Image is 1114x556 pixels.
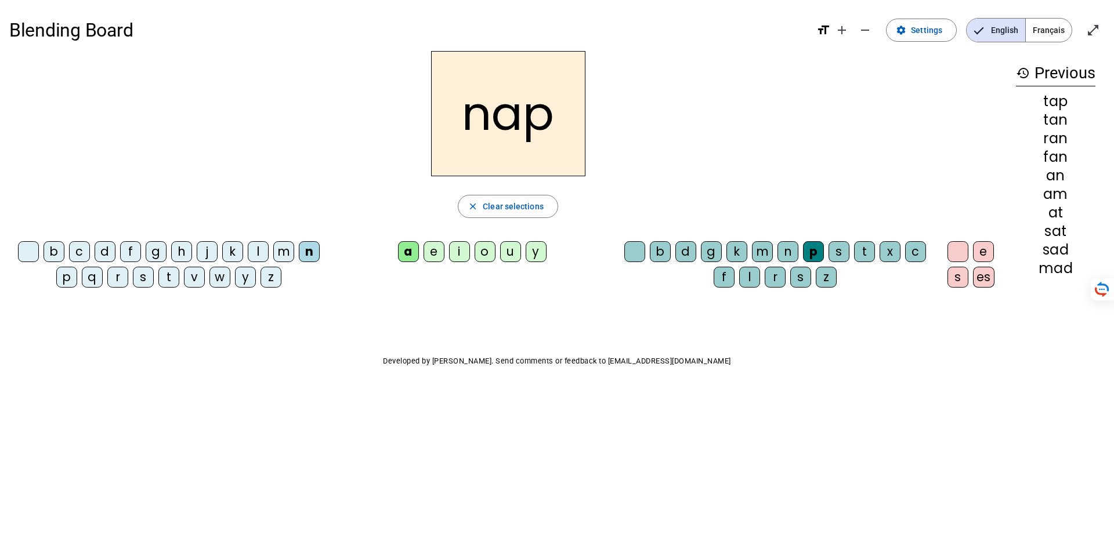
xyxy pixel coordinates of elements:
[1016,60,1095,86] h3: Previous
[1086,23,1100,37] mat-icon: open_in_full
[146,241,167,262] div: g
[56,267,77,288] div: p
[853,19,877,42] button: Decrease font size
[184,267,205,288] div: v
[1016,206,1095,220] div: at
[209,267,230,288] div: w
[675,241,696,262] div: d
[95,241,115,262] div: d
[790,267,811,288] div: s
[858,23,872,37] mat-icon: remove
[526,241,547,262] div: y
[650,241,671,262] div: b
[911,23,942,37] span: Settings
[777,241,798,262] div: n
[475,241,495,262] div: o
[69,241,90,262] div: c
[1016,95,1095,108] div: tap
[896,25,906,35] mat-icon: settings
[431,51,585,176] h2: nap
[854,241,875,262] div: t
[1082,19,1105,42] button: Enter full screen
[966,18,1072,42] mat-button-toggle-group: Language selection
[967,19,1025,42] span: English
[248,241,269,262] div: l
[44,241,64,262] div: b
[82,267,103,288] div: q
[835,23,849,37] mat-icon: add
[816,267,837,288] div: z
[1016,261,1095,275] div: mad
[739,267,760,288] div: l
[261,267,281,288] div: z
[973,267,994,288] div: es
[1016,224,1095,238] div: sat
[424,241,444,262] div: e
[714,267,735,288] div: f
[880,241,900,262] div: x
[947,267,968,288] div: s
[1016,113,1095,127] div: tan
[886,19,957,42] button: Settings
[905,241,926,262] div: c
[973,241,994,262] div: e
[398,241,419,262] div: a
[171,241,192,262] div: h
[458,195,558,218] button: Clear selections
[449,241,470,262] div: i
[468,201,478,212] mat-icon: close
[197,241,218,262] div: j
[133,267,154,288] div: s
[222,241,243,262] div: k
[9,12,807,49] h1: Blending Board
[1016,132,1095,146] div: ran
[500,241,521,262] div: u
[726,241,747,262] div: k
[235,267,256,288] div: y
[752,241,773,262] div: m
[1016,66,1030,80] mat-icon: history
[158,267,179,288] div: t
[701,241,722,262] div: g
[829,241,849,262] div: s
[120,241,141,262] div: f
[483,199,544,213] span: Clear selections
[9,354,1105,368] p: Developed by [PERSON_NAME]. Send comments or feedback to [EMAIL_ADDRESS][DOMAIN_NAME]
[1026,19,1072,42] span: Français
[1016,150,1095,164] div: fan
[1016,169,1095,183] div: an
[1016,187,1095,201] div: am
[107,267,128,288] div: r
[299,241,320,262] div: n
[803,241,824,262] div: p
[830,19,853,42] button: Increase font size
[816,23,830,37] mat-icon: format_size
[273,241,294,262] div: m
[1016,243,1095,257] div: sad
[765,267,786,288] div: r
